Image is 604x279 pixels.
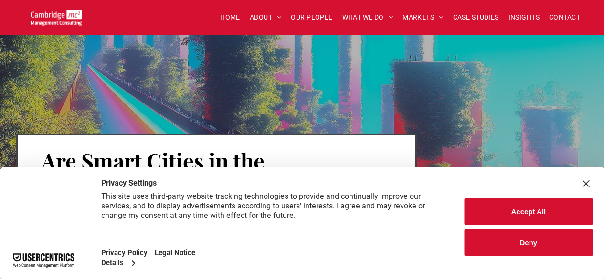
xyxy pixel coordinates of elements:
[31,10,82,25] img: Go to Homepage
[215,10,245,25] a: HOME
[398,10,448,25] a: MARKETS
[504,10,544,25] a: INSIGHTS
[286,10,337,25] a: OUR PEOPLE
[448,10,504,25] a: CASE STUDIES
[338,10,398,25] a: WHAT WE DO
[31,11,82,21] a: Your Business Transformed | Cambridge Management Consulting
[42,149,392,215] h1: Are Smart Cities in the [GEOGRAPHIC_DATA] about to Become a Reality?
[245,10,286,25] a: ABOUT
[544,10,585,25] a: CONTACT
